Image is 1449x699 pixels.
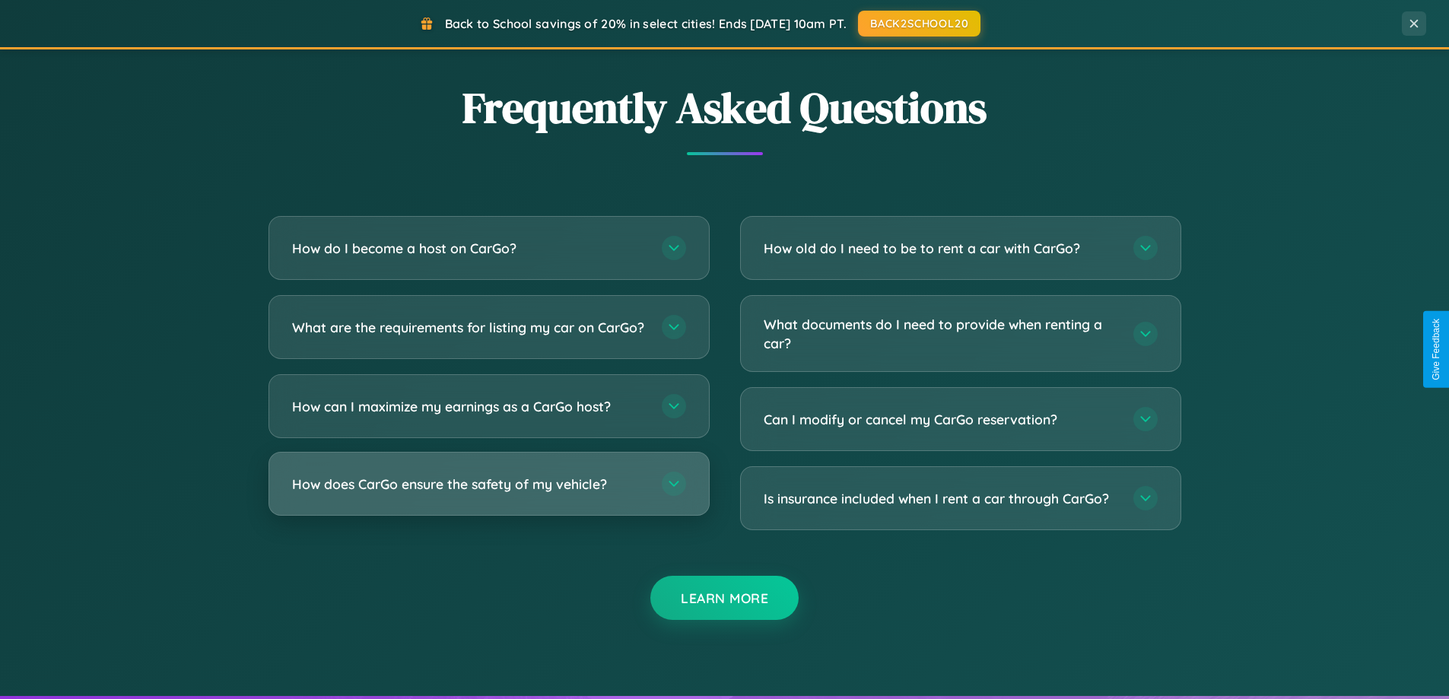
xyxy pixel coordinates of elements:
[764,410,1118,429] h3: Can I modify or cancel my CarGo reservation?
[292,397,647,416] h3: How can I maximize my earnings as a CarGo host?
[292,318,647,337] h3: What are the requirements for listing my car on CarGo?
[445,16,847,31] span: Back to School savings of 20% in select cities! Ends [DATE] 10am PT.
[650,576,799,620] button: Learn More
[1431,319,1441,380] div: Give Feedback
[764,315,1118,352] h3: What documents do I need to provide when renting a car?
[292,239,647,258] h3: How do I become a host on CarGo?
[269,78,1181,137] h2: Frequently Asked Questions
[858,11,980,37] button: BACK2SCHOOL20
[764,239,1118,258] h3: How old do I need to be to rent a car with CarGo?
[292,475,647,494] h3: How does CarGo ensure the safety of my vehicle?
[764,489,1118,508] h3: Is insurance included when I rent a car through CarGo?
